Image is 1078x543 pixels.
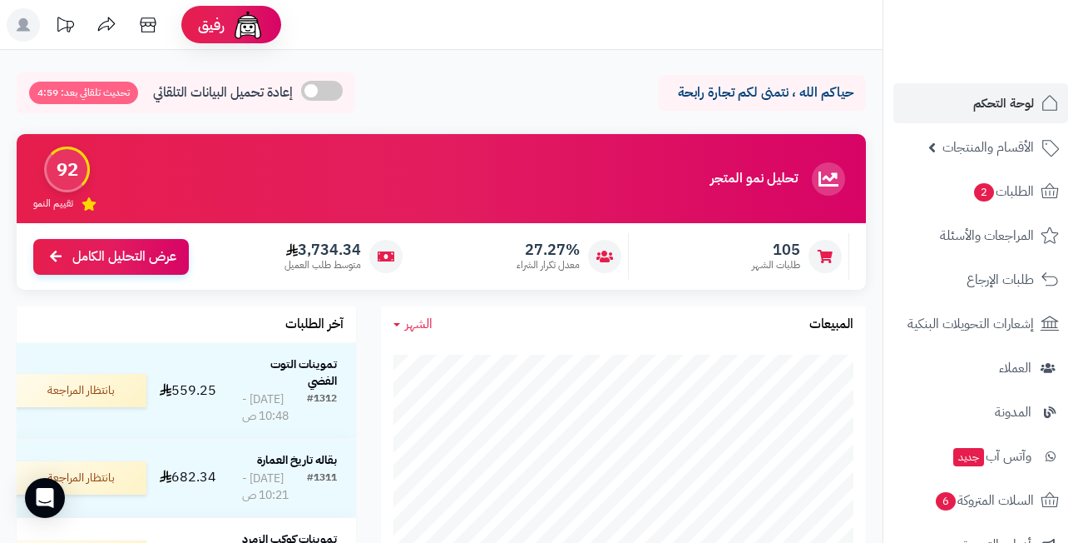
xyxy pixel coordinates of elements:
a: تحديثات المنصة [44,8,86,46]
h3: تحليل نمو المتجر [710,172,798,187]
span: معدل تكرار الشراء [517,258,580,272]
span: الأقسام والمنتجات [942,136,1034,159]
span: لوحة التحكم [973,92,1034,115]
a: لوحة التحكم [893,83,1068,123]
span: تحديث تلقائي بعد: 4:59 [29,82,138,104]
div: [DATE] - 10:21 ص [242,471,307,504]
span: الطلبات [972,180,1034,203]
div: Open Intercom Messenger [25,478,65,518]
span: 3,734.34 [284,241,361,259]
span: طلبات الشهر [752,258,800,272]
div: #1312 [307,391,337,425]
span: رفيق [198,15,225,35]
a: الشهر [393,315,433,334]
img: ai-face.png [231,8,265,42]
span: العملاء [999,356,1031,380]
span: المراجعات والأسئلة [940,224,1034,247]
a: المدونة [893,392,1068,432]
span: إشعارات التحويلات البنكية [907,312,1034,336]
img: logo-2.png [965,44,1062,79]
span: إعادة تحميل البيانات التلقائي [153,83,293,102]
span: طلبات الإرجاع [967,268,1034,291]
div: #1311 [307,471,337,504]
h3: المبيعات [809,317,853,332]
strong: تموينات التوت الفضي [270,356,337,390]
span: 6 [936,492,956,511]
td: 559.25 [153,343,223,438]
span: السلات المتروكة [934,489,1034,512]
a: الطلبات2 [893,172,1068,212]
span: 105 [752,241,800,259]
span: عرض التحليل الكامل [72,247,176,267]
div: [DATE] - 10:48 ص [242,391,307,425]
span: متوسط طلب العميل [284,258,361,272]
div: بانتظار المراجعة [13,461,146,495]
a: طلبات الإرجاع [893,260,1068,300]
span: الشهر [405,314,433,334]
a: العملاء [893,348,1068,388]
strong: بقاله تاريخ العمارة [257,451,337,469]
div: بانتظار المراجعة [13,374,146,407]
h3: آخر الطلبات [285,317,344,332]
a: السلات المتروكة6 [893,481,1068,521]
td: 682.34 [153,439,223,517]
span: وآتس آب [952,445,1031,468]
span: 27.27% [517,241,580,259]
span: المدونة [995,401,1031,424]
a: وآتس آبجديد [893,436,1068,476]
a: إشعارات التحويلات البنكية [893,304,1068,344]
span: جديد [953,448,984,466]
p: حياكم الله ، نتمنى لكم تجارة رابحة [670,83,853,102]
a: المراجعات والأسئلة [893,216,1068,256]
span: 2 [974,183,994,202]
a: عرض التحليل الكامل [33,239,189,275]
span: تقييم النمو [33,197,73,211]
